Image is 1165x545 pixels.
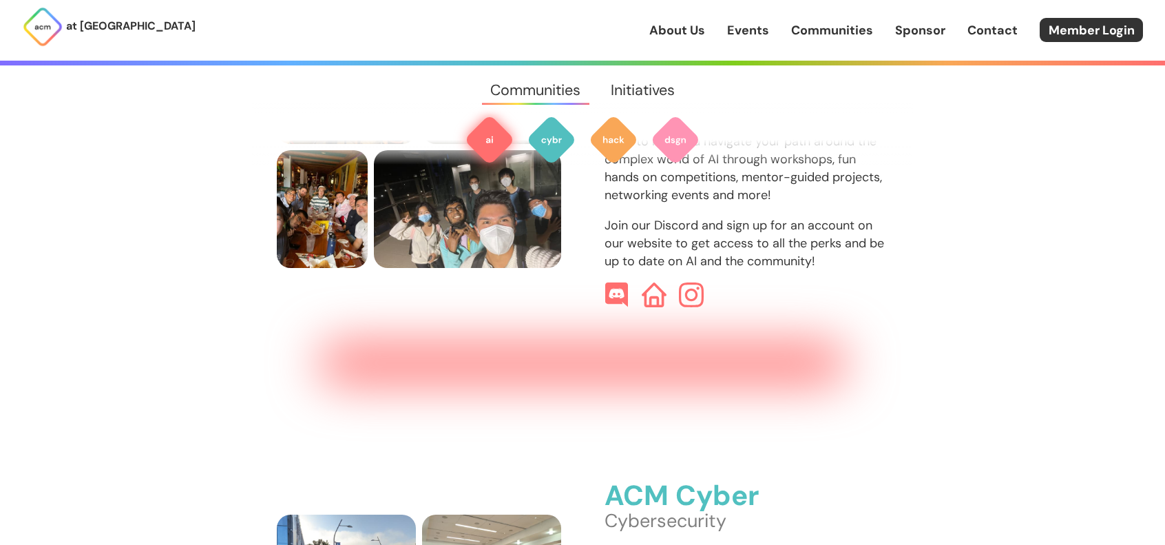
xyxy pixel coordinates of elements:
[651,115,700,165] img: ACM Design
[649,21,705,39] a: About Us
[476,65,596,115] a: Communities
[605,481,889,512] h3: ACM Cyber
[791,21,873,39] a: Communities
[727,21,769,39] a: Events
[642,282,667,307] img: ACM AI Website
[679,282,704,307] img: ACM AI Instagram
[605,282,629,307] img: ACM AI Discord
[1040,18,1143,42] a: Member Login
[22,6,196,48] a: at [GEOGRAPHIC_DATA]
[22,6,63,48] img: ACM Logo
[589,115,638,165] img: ACM Hack
[967,21,1018,39] a: Contact
[605,512,889,530] p: Cybersecurity
[605,216,889,270] p: Join our Discord and sign up for an account on our website to get access to all the perks and be ...
[66,17,196,35] p: at [GEOGRAPHIC_DATA]
[277,150,368,268] img: a bunch of people sitting and smiling at a table
[465,115,514,165] img: ACM AI
[895,21,945,39] a: Sponsor
[596,65,689,115] a: Initiatives
[374,150,561,268] img: people masked outside the elevators at Nobel Drive Station
[527,115,576,165] img: ACM Cyber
